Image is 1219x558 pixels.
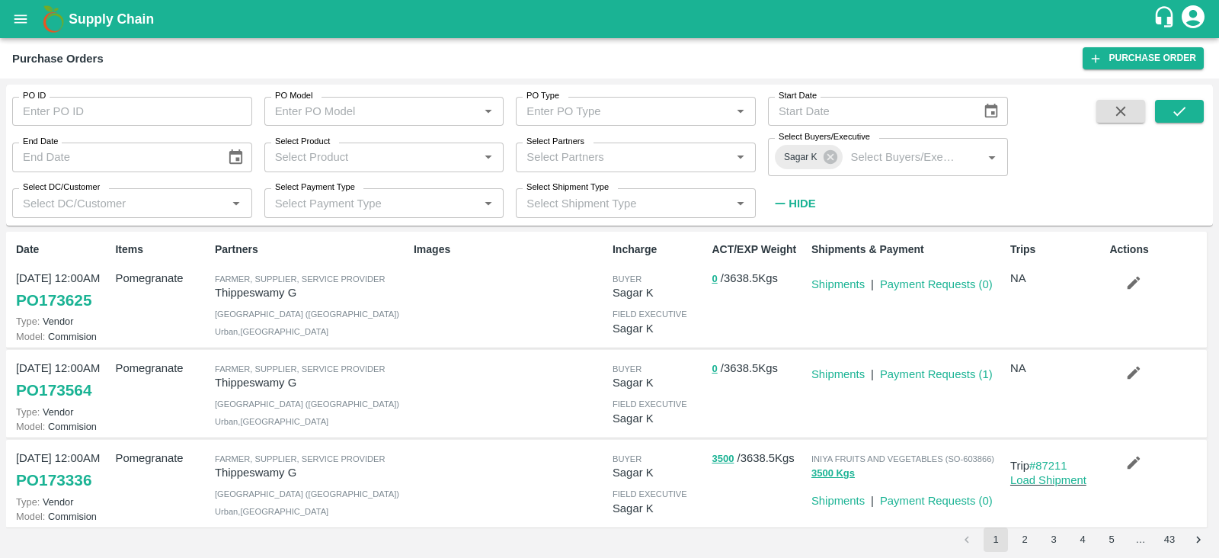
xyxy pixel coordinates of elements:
span: buyer [613,454,641,463]
label: PO Model [275,90,313,102]
button: Choose date [221,143,250,172]
a: Shipments [811,495,865,507]
label: Select Payment Type [275,181,355,194]
a: Supply Chain [69,8,1153,30]
p: ACT/EXP Weight [712,242,805,258]
p: [DATE] 12:00AM [16,270,109,287]
input: Select Partners [520,147,726,167]
button: Open [478,194,498,213]
input: Select Shipment Type [520,193,726,213]
strong: Hide [789,197,815,210]
a: PO173564 [16,377,91,404]
p: Pomegranate [115,360,208,377]
p: Sagar K [613,320,705,337]
button: 0 [712,271,717,288]
span: [GEOGRAPHIC_DATA] ([GEOGRAPHIC_DATA]) Urban , [GEOGRAPHIC_DATA] [215,309,399,335]
a: Shipments [811,278,865,290]
p: Images [414,242,606,258]
input: Select Payment Type [269,193,455,213]
div: | [865,270,874,293]
input: Start Date [768,97,971,126]
button: Go to page 2 [1013,528,1037,552]
span: Model: [16,511,45,522]
label: Select Partners [526,136,584,148]
a: Load Shipment [1010,474,1086,486]
button: 0 [712,361,717,378]
button: Open [731,101,750,121]
p: [DATE] 12:00AM [16,450,109,467]
a: Shipments [811,368,865,380]
span: [GEOGRAPHIC_DATA] ([GEOGRAPHIC_DATA]) Urban , [GEOGRAPHIC_DATA] [215,399,399,425]
p: Trips [1010,242,1103,258]
button: open drawer [3,2,38,37]
p: Thippeswamy G [215,284,408,301]
button: 3500 Kgs [811,465,855,483]
input: Select Product [269,147,475,167]
button: Go to page 43 [1157,528,1182,552]
button: Go to page 4 [1070,528,1095,552]
div: | [865,486,874,509]
input: Enter PO Model [269,101,455,121]
div: … [1128,533,1153,547]
button: Open [478,147,498,167]
input: Select Buyers/Executive [845,147,958,167]
button: Hide [768,191,820,216]
a: #87211 [1029,460,1067,472]
span: buyer [613,364,641,374]
nav: pagination navigation [952,528,1213,552]
label: PO Type [526,90,559,102]
div: Purchase Orders [12,49,104,69]
button: Open [982,147,1002,167]
span: Type: [16,406,40,418]
span: field executive [613,489,687,499]
p: Partners [215,242,408,258]
a: Payment Requests (0) [880,278,993,290]
button: Go to page 3 [1041,528,1066,552]
p: NA [1010,270,1103,287]
p: / 3638.5 Kgs [712,270,805,287]
label: Select DC/Customer [23,181,100,194]
a: PO173625 [16,287,91,314]
span: Type: [16,496,40,508]
label: Select Product [275,136,330,148]
p: Commision [16,419,109,434]
button: Choose date [977,97,1006,126]
input: End Date [12,143,215,172]
input: Enter PO ID [12,97,252,126]
p: NA [1010,360,1103,377]
div: Sagar K [775,145,843,169]
img: logo [38,4,69,34]
label: End Date [23,136,58,148]
span: Sagar K [775,149,827,165]
div: account of current user [1179,3,1207,35]
a: Purchase Order [1083,47,1204,69]
span: Type: [16,316,40,327]
span: INIYA FRUITS AND VEGETABLES (SO-603866) [811,454,994,463]
p: / 3638.5 Kgs [712,450,805,467]
span: Model: [16,421,45,432]
input: Select DC/Customer [17,193,222,213]
span: field executive [613,309,687,319]
button: Open [478,101,498,121]
p: [DATE] 12:00AM [16,360,109,377]
p: Sagar K [613,464,705,481]
span: buyer [613,274,641,284]
p: Items [115,242,208,258]
span: Model: [16,331,45,342]
span: field executive [613,399,687,409]
p: Pomegranate [115,270,208,287]
label: PO ID [23,90,46,102]
p: Sagar K [613,410,705,427]
label: Start Date [779,90,817,102]
div: | [865,360,874,383]
button: Open [731,147,750,167]
p: Date [16,242,109,258]
a: PO173336 [16,467,91,494]
span: Farmer, Supplier, Service Provider [215,274,386,284]
b: Supply Chain [69,11,154,27]
p: Commision [16,329,109,344]
button: Go to next page [1186,528,1211,552]
button: 3500 [712,451,734,468]
label: Select Buyers/Executive [779,131,870,143]
button: Go to page 5 [1099,528,1124,552]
